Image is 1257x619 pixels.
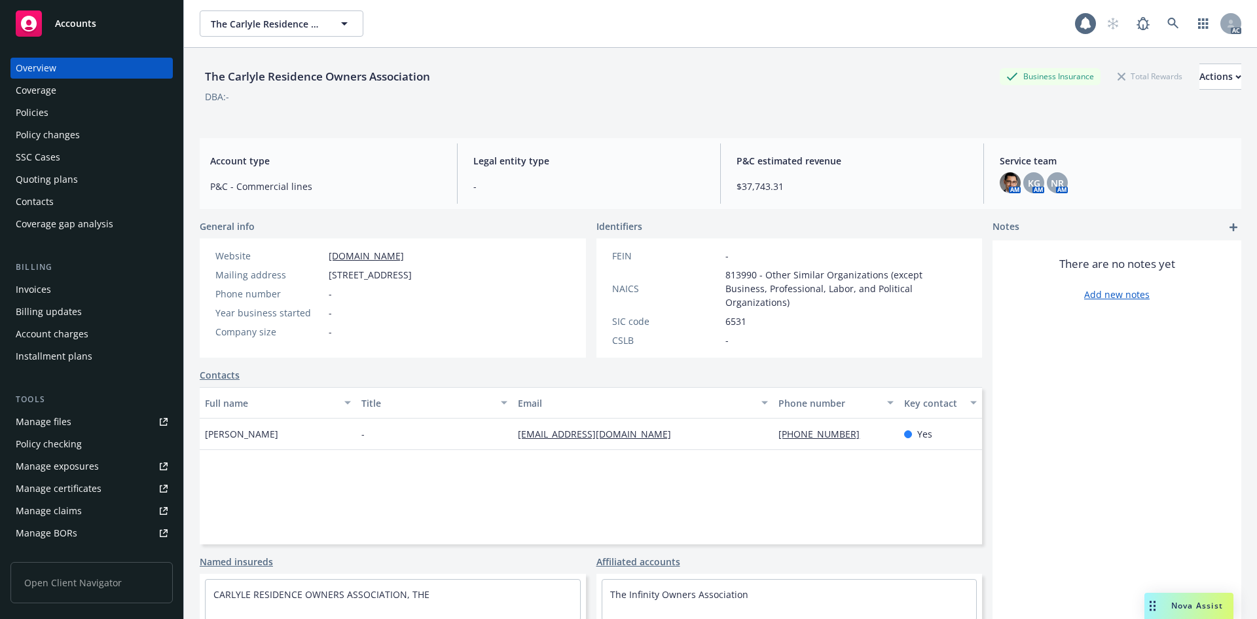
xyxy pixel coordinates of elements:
div: Billing [10,261,173,274]
div: Phone number [778,396,879,410]
div: Policy changes [16,124,80,145]
a: add [1226,219,1241,235]
a: Manage files [10,411,173,432]
a: Account charges [10,324,173,345]
div: Manage claims [16,500,82,521]
a: Switch app [1190,10,1216,37]
span: $37,743.31 [737,179,968,193]
div: Year business started [215,306,323,320]
a: Policies [10,102,173,123]
div: Coverage gap analysis [16,214,113,234]
div: DBA: - [205,90,229,103]
a: SSC Cases [10,147,173,168]
a: Contacts [10,191,173,212]
a: Named insureds [200,555,273,569]
div: Manage exposures [16,456,99,477]
a: Manage BORs [10,523,173,544]
button: Full name [200,387,356,419]
span: [STREET_ADDRESS] [329,268,412,282]
div: Summary of insurance [16,545,115,566]
span: Nova Assist [1171,600,1223,611]
a: Affiliated accounts [596,555,680,569]
div: Phone number [215,287,323,301]
div: Account charges [16,324,88,345]
span: - [725,249,729,263]
a: [DOMAIN_NAME] [329,250,404,262]
button: Key contact [899,387,982,419]
button: Actions [1199,64,1241,90]
button: Nova Assist [1144,593,1233,619]
span: General info [200,219,255,233]
div: Full name [205,396,337,410]
span: - [329,325,332,339]
div: Total Rewards [1111,68,1189,84]
img: photo [1000,172,1021,193]
span: Service team [1000,154,1231,168]
div: FEIN [612,249,720,263]
span: Legal entity type [473,154,704,168]
a: Coverage gap analysis [10,214,173,234]
a: Accounts [10,5,173,42]
span: Accounts [55,18,96,29]
div: SIC code [612,314,720,328]
a: Contacts [200,368,240,382]
div: Website [215,249,323,263]
a: [PHONE_NUMBER] [778,428,870,440]
a: Manage exposures [10,456,173,477]
div: Coverage [16,80,56,101]
div: Overview [16,58,56,79]
a: CARLYLE RESIDENCE OWNERS ASSOCIATION, THE [213,588,429,601]
span: [PERSON_NAME] [205,427,278,441]
a: Policy checking [10,434,173,455]
a: Policy changes [10,124,173,145]
a: Manage certificates [10,478,173,499]
span: - [473,179,704,193]
span: Account type [210,154,441,168]
button: The Carlyle Residence Owners Association [200,10,363,37]
span: 813990 - Other Similar Organizations (except Business, Professional, Labor, and Political Organiz... [725,268,967,309]
div: CSLB [612,333,720,347]
span: The Carlyle Residence Owners Association [211,17,324,31]
span: P&C estimated revenue [737,154,968,168]
div: Manage certificates [16,478,101,499]
div: The Carlyle Residence Owners Association [200,68,435,85]
a: Summary of insurance [10,545,173,566]
span: Yes [917,427,932,441]
span: - [329,287,332,301]
span: Notes [993,219,1019,235]
a: Report a Bug [1130,10,1156,37]
a: The Infinity Owners Association [610,588,748,601]
a: Search [1160,10,1186,37]
div: Drag to move [1144,593,1161,619]
div: Policies [16,102,48,123]
div: Title [361,396,493,410]
a: [EMAIL_ADDRESS][DOMAIN_NAME] [518,428,682,440]
span: KG [1028,176,1040,190]
a: Billing updates [10,301,173,322]
div: Installment plans [16,346,92,367]
div: Tools [10,393,173,406]
div: Manage files [16,411,71,432]
span: - [329,306,332,320]
button: Phone number [773,387,898,419]
span: - [725,333,729,347]
span: P&C - Commercial lines [210,179,441,193]
span: Open Client Navigator [10,562,173,603]
a: Invoices [10,279,173,300]
div: Billing updates [16,301,82,322]
div: Key contact [904,396,962,410]
div: Business Insurance [1000,68,1101,84]
a: Coverage [10,80,173,101]
div: Contacts [16,191,54,212]
div: Mailing address [215,268,323,282]
span: Identifiers [596,219,642,233]
span: There are no notes yet [1059,256,1175,272]
div: Manage BORs [16,523,77,544]
div: Invoices [16,279,51,300]
div: Quoting plans [16,169,78,190]
div: NAICS [612,282,720,295]
div: Actions [1199,64,1241,89]
a: Quoting plans [10,169,173,190]
div: Email [518,396,754,410]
